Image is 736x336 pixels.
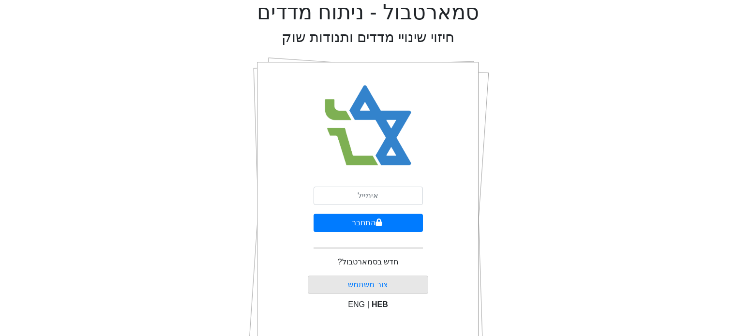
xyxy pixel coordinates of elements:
span: HEB [372,300,388,308]
button: התחבר [314,214,423,232]
button: צור משתמש [308,276,428,294]
p: חדש בסמארטבול? [338,256,398,268]
input: אימייל [314,187,423,205]
img: Smart Bull [315,73,421,179]
h2: חיזוי שינויי מדדים ותנודות שוק [282,29,454,46]
span: ENG [348,300,365,308]
a: צור משתמש [348,280,388,289]
span: | [367,300,369,308]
